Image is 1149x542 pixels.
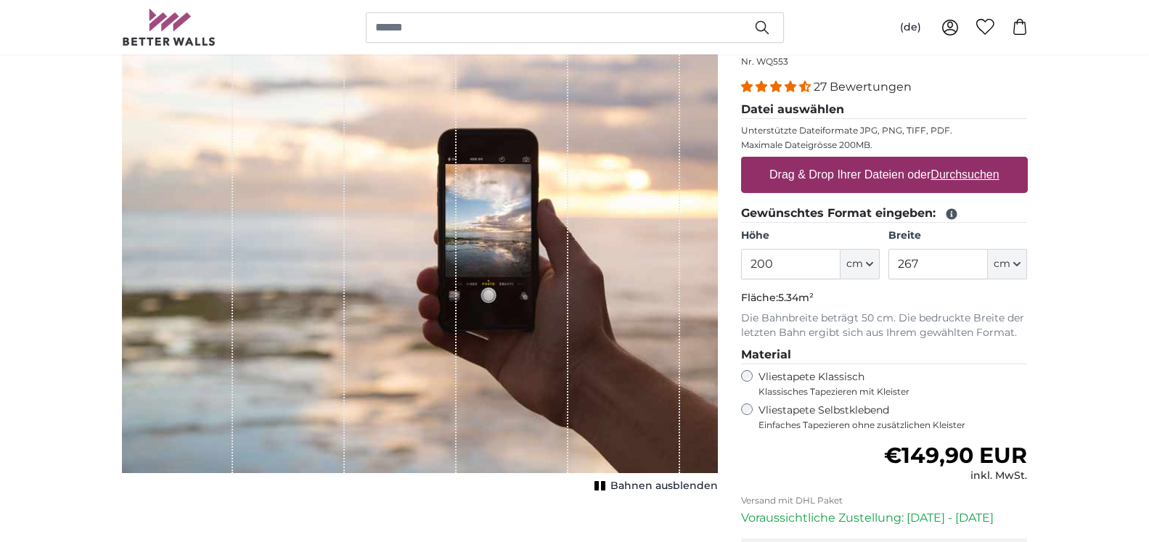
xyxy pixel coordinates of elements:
p: Versand mit DHL Paket [741,495,1028,506]
span: 5.34m² [778,291,814,304]
button: cm [841,249,880,279]
span: cm [846,257,863,271]
button: (de) [888,15,933,41]
p: Voraussichtliche Zustellung: [DATE] - [DATE] [741,509,1028,527]
label: Vliestapete Klassisch [758,370,1015,398]
legend: Gewünschtes Format eingeben: [741,205,1028,223]
span: €149,90 EUR [884,442,1027,469]
legend: Material [741,346,1028,364]
div: 1 of 1 [122,26,718,496]
label: Höhe [741,229,880,243]
u: Durchsuchen [931,168,999,181]
label: Breite [888,229,1027,243]
button: cm [988,249,1027,279]
button: Bahnen ausblenden [590,476,718,496]
div: inkl. MwSt. [884,469,1027,483]
img: Betterwalls [122,9,216,46]
span: cm [994,257,1010,271]
label: Vliestapete Selbstklebend [758,403,1028,431]
span: Einfaches Tapezieren ohne zusätzlichen Kleister [758,419,1028,431]
p: Die Bahnbreite beträgt 50 cm. Die bedruckte Breite der letzten Bahn ergibt sich aus Ihrem gewählt... [741,311,1028,340]
span: Nr. WQ553 [741,56,788,67]
p: Unterstützte Dateiformate JPG, PNG, TIFF, PDF. [741,125,1028,136]
span: 4.41 stars [741,80,814,94]
legend: Datei auswählen [741,101,1028,119]
span: Bahnen ausblenden [610,479,718,493]
p: Maximale Dateigrösse 200MB. [741,139,1028,151]
label: Drag & Drop Ihrer Dateien oder [764,160,1005,189]
p: Fläche: [741,291,1028,305]
span: 27 Bewertungen [814,80,912,94]
span: Klassisches Tapezieren mit Kleister [758,386,1015,398]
